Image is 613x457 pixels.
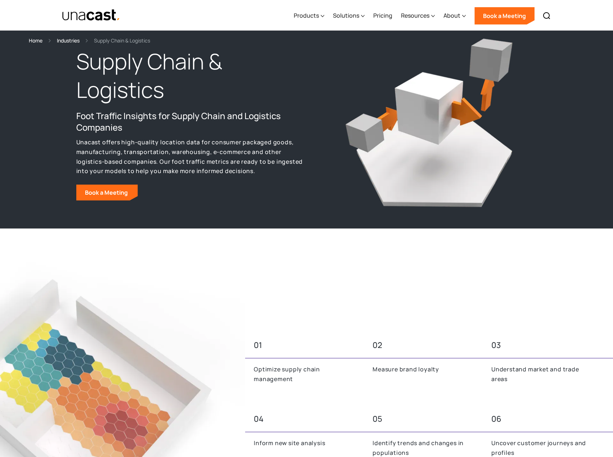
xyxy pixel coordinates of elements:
[294,11,319,20] div: Products
[341,28,517,211] img: Three logistics blocks
[29,36,42,45] a: Home
[76,185,138,200] a: Book a Meeting
[62,9,121,22] img: Unacast text logo
[373,365,474,374] p: Measure brand loyalty
[443,11,460,20] div: About
[491,412,593,426] div: 06
[254,365,355,384] p: Optimize supply chain management
[76,110,307,133] h2: Foot Traffic Insights for Supply Chain and Logistics Companies
[373,1,392,31] a: Pricing
[333,11,359,20] div: Solutions
[491,339,593,352] div: 03
[542,12,551,20] img: Search icon
[254,339,355,352] div: 01
[254,412,355,426] div: 04
[491,365,593,384] p: Understand market and trade areas
[94,36,150,45] div: Supply Chain & Logistics
[373,412,474,426] div: 05
[254,438,355,448] p: Inform new site analysis
[76,137,307,176] p: Unacast offers high-quality location data for consumer packaged goods, manufacturing, transportat...
[373,339,474,352] div: 02
[76,47,307,105] h1: Supply Chain & Logistics
[474,7,535,24] a: Book a Meeting
[401,11,429,20] div: Resources
[57,36,80,45] a: Industries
